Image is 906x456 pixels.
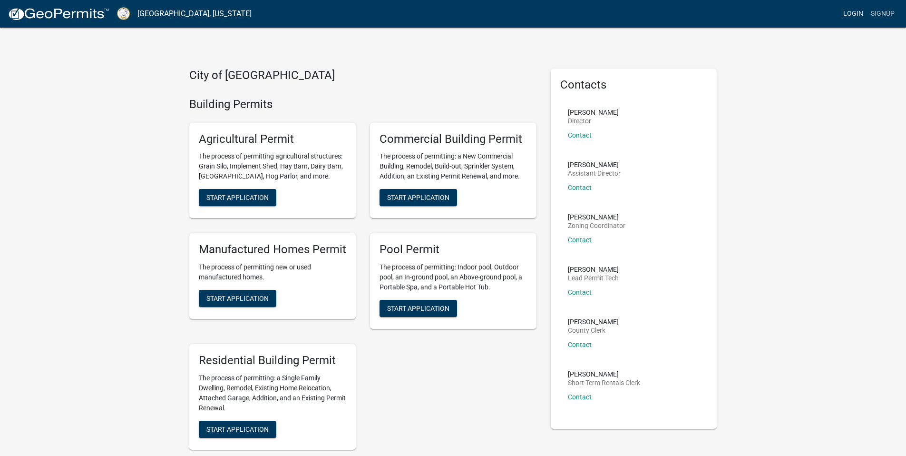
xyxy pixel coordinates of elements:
[206,194,269,201] span: Start Application
[568,184,592,191] a: Contact
[568,371,640,377] p: [PERSON_NAME]
[568,393,592,401] a: Contact
[199,189,276,206] button: Start Application
[380,243,527,257] h5: Pool Permit
[199,151,346,181] p: The process of permitting agricultural structures: Grain Silo, Implement Shed, Hay Barn, Dairy Ba...
[568,275,619,281] p: Lead Permit Tech
[568,266,619,273] p: [PERSON_NAME]
[199,373,346,413] p: The process of permitting: a Single Family Dwelling, Remodel, Existing Home Relocation, Attached ...
[206,295,269,302] span: Start Application
[117,7,130,20] img: Putnam County, Georgia
[568,118,619,124] p: Director
[568,161,621,168] p: [PERSON_NAME]
[137,6,252,22] a: [GEOGRAPHIC_DATA], [US_STATE]
[387,194,449,201] span: Start Application
[560,78,708,92] h5: Contacts
[568,318,619,325] p: [PERSON_NAME]
[568,109,619,116] p: [PERSON_NAME]
[568,327,619,334] p: County Clerk
[568,288,592,296] a: Contact
[380,300,457,317] button: Start Application
[189,69,536,82] h4: City of [GEOGRAPHIC_DATA]
[206,425,269,433] span: Start Application
[199,243,346,257] h5: Manufactured Homes Permit
[387,305,449,312] span: Start Application
[380,189,457,206] button: Start Application
[839,5,867,23] a: Login
[568,236,592,244] a: Contact
[568,214,625,220] p: [PERSON_NAME]
[568,222,625,229] p: Zoning Coordinator
[199,290,276,307] button: Start Application
[380,151,527,181] p: The process of permitting: a New Commercial Building, Remodel, Build-out, Sprinkler System, Addit...
[199,354,346,367] h5: Residential Building Permit
[568,131,592,139] a: Contact
[189,98,536,111] h4: Building Permits
[568,379,640,386] p: Short Term Rentals Clerk
[199,421,276,438] button: Start Application
[380,132,527,146] h5: Commercial Building Permit
[380,262,527,292] p: The process of permitting: Indoor pool, Outdoor pool, an In-ground pool, an Above-ground pool, a ...
[199,132,346,146] h5: Agricultural Permit
[568,341,592,348] a: Contact
[568,170,621,177] p: Assistant Director
[867,5,898,23] a: Signup
[199,262,346,282] p: The process of permitting new or used manufactured homes.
